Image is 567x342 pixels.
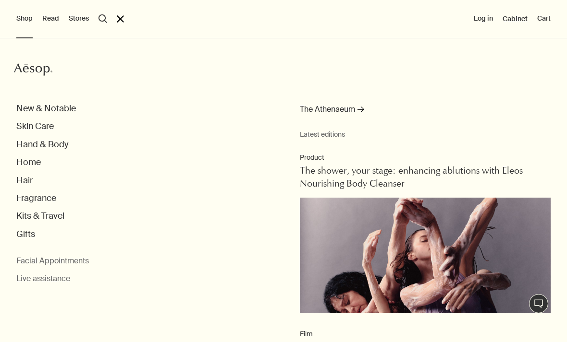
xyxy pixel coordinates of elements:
[300,153,551,315] a: ProductThe shower, your stage: enhancing ablutions with Eleos Nourishing Body CleanserDancers wea...
[300,330,546,339] p: Film
[529,294,548,313] button: Live Assistance
[16,193,56,204] button: Fragrance
[16,211,64,222] button: Kits & Travel
[99,14,107,23] button: Open search
[300,103,364,120] a: The Athenaeum
[300,166,523,189] span: The shower, your stage: enhancing ablutions with Eleos Nourishing Body Cleanser
[300,130,551,139] small: Latest editions
[503,14,528,23] a: Cabinet
[300,153,551,163] p: Product
[16,229,35,240] button: Gifts
[16,256,89,266] span: Facial Appointments
[16,256,89,266] a: Facial Appointments
[537,14,551,24] button: Cart
[16,103,76,114] button: New & Notable
[16,175,33,186] button: Hair
[16,274,70,284] button: Live assistance
[16,121,54,132] button: Skin Care
[14,62,52,77] svg: Aesop
[16,157,41,168] button: Home
[42,14,59,24] button: Read
[474,14,493,24] button: Log in
[16,14,33,24] button: Shop
[14,62,52,79] a: Aesop
[69,14,89,24] button: Stores
[16,139,68,150] button: Hand & Body
[117,15,124,23] button: Close the Menu
[300,103,355,116] span: The Athenaeum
